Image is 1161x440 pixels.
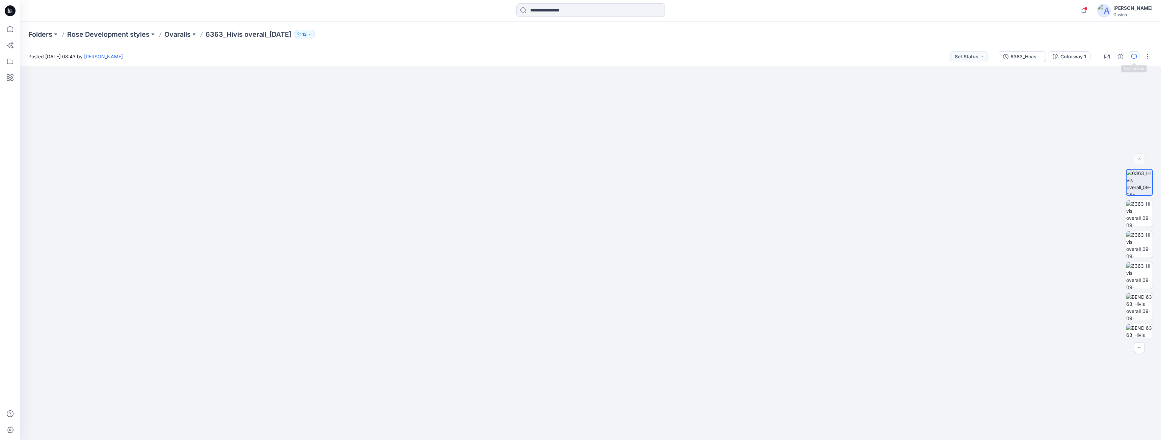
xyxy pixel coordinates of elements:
div: Guston [1113,12,1153,17]
p: 6363_Hivis overall_[DATE] [206,30,291,39]
a: Ovaralls [164,30,191,39]
img: BEND_6363_Hivis overall_09-09-2025_Colorway 1_Front [1126,293,1153,320]
button: Details [1115,51,1126,62]
div: Colorway 1 [1060,53,1086,60]
button: 6363_Hivis overall_[DATE] [999,51,1046,62]
p: 12 [302,31,306,38]
img: BEND_6363_Hivis overall_09-09-2025_Colorway 1_Back [1126,324,1153,351]
a: [PERSON_NAME] [84,54,123,59]
img: 6363_Hivis overall_09-09-2025_Colorway 1_Front [1127,170,1152,195]
img: eyJhbGciOiJIUzI1NiIsImtpZCI6IjAiLCJzbHQiOiJzZXMiLCJ0eXAiOiJKV1QifQ.eyJkYXRhIjp7InR5cGUiOiJzdG9yYW... [424,45,757,440]
img: 6363_Hivis overall_09-09-2025_Colorway 1_Back [1126,200,1153,227]
div: 6363_Hivis overall_09-09-2025 [1010,53,1042,60]
a: Rose Development styles [67,30,150,39]
img: 6363_Hivis overall_09-09-2025_Colorway 1_Right [1126,262,1153,289]
button: Colorway 1 [1049,51,1090,62]
img: 6363_Hivis overall_09-09-2025_Colorway 1_Left [1126,231,1153,258]
img: avatar [1097,4,1111,18]
div: [PERSON_NAME] [1113,4,1153,12]
button: 12 [294,30,315,39]
span: Posted [DATE] 08:43 by [28,53,123,60]
a: Folders [28,30,52,39]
